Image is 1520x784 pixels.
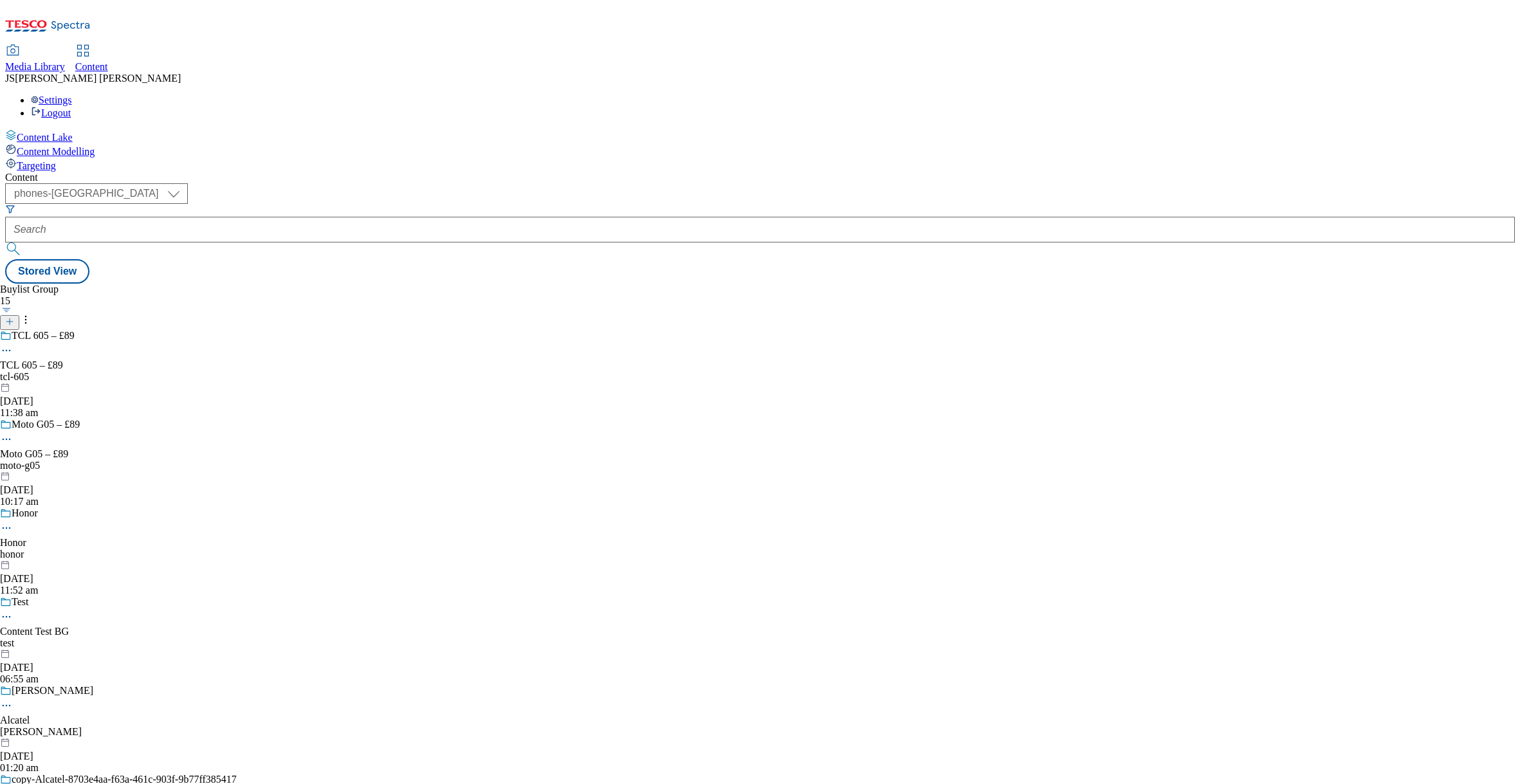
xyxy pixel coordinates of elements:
div: Honor [12,507,38,519]
div: TCL 605 – £89 [12,330,75,342]
span: Media Library [5,61,65,72]
span: Targeting [17,160,56,171]
a: Media Library [5,46,65,73]
div: Test [12,596,28,608]
div: Moto G05 – £89 [12,419,80,430]
span: Content [75,61,108,72]
span: [PERSON_NAME] [PERSON_NAME] [15,73,181,84]
a: Content Modelling [5,143,1515,158]
div: [PERSON_NAME] [12,685,93,697]
a: Content Lake [5,129,1515,143]
a: Targeting [5,158,1515,172]
div: Content [5,172,1515,183]
span: JS [5,73,15,84]
a: Logout [31,107,71,118]
span: Content Modelling [17,146,95,157]
a: Settings [31,95,72,105]
input: Search [5,217,1515,242]
svg: Search Filters [5,204,15,214]
button: Stored View [5,259,89,284]
a: Content [75,46,108,73]
span: Content Lake [17,132,73,143]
